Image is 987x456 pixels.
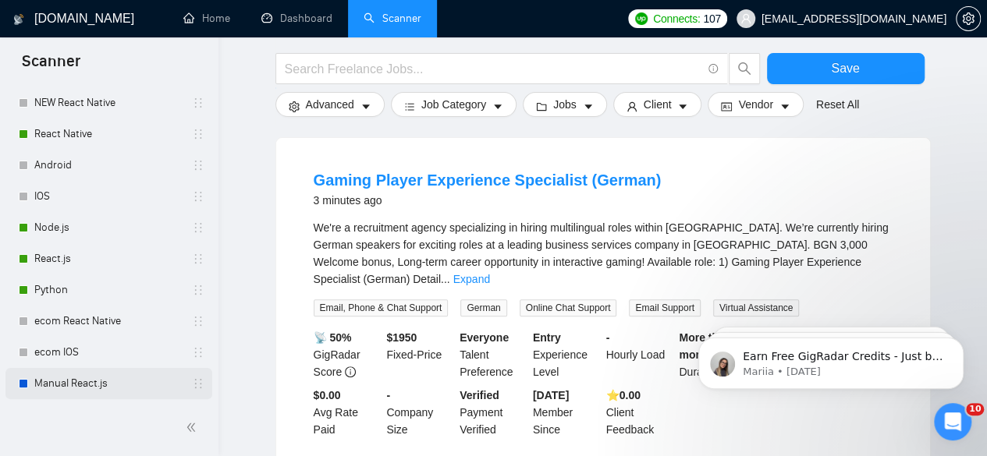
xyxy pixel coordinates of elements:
span: Email Support [629,299,700,316]
div: Payment Verified [456,387,530,438]
span: double-left [186,419,201,435]
b: - [606,331,610,344]
span: setting [289,101,300,112]
span: idcard [721,101,732,112]
span: German [460,299,506,316]
span: info-circle [708,64,719,74]
span: caret-down [583,101,594,112]
b: 📡 50% [314,331,352,344]
span: holder [192,377,204,390]
b: $0.00 [314,389,341,401]
b: [DATE] [533,389,569,401]
a: Manual React.js [34,368,183,399]
button: barsJob Categorycaret-down [391,92,517,117]
div: Hourly Load [603,329,676,380]
img: logo [13,7,24,32]
b: ⭐️ 0.00 [606,389,641,401]
a: ecom React Native [34,306,183,337]
span: holder [192,284,204,296]
button: search [729,53,760,84]
span: bars [404,101,415,112]
span: caret-down [492,101,503,112]
div: Client Feedback [603,387,676,438]
span: holder [192,190,204,203]
button: idcardVendorcaret-down [708,92,803,117]
a: homeHome [183,12,230,25]
button: Save [767,53,925,84]
span: Advanced [306,96,354,113]
span: Connects: [653,10,700,27]
span: Online Chat Support [520,299,617,316]
span: holder [192,97,204,109]
span: 107 [703,10,720,27]
span: 10 [966,403,984,415]
a: dashboardDashboard [261,12,332,25]
a: searchScanner [364,12,421,25]
span: holder [192,253,204,265]
span: folder [536,101,547,112]
a: Expand [453,273,490,285]
a: Reset All [816,96,859,113]
b: Entry [533,331,561,344]
span: Client [644,96,672,113]
span: caret-down [677,101,688,112]
div: Company Size [383,387,456,438]
div: Talent Preference [456,329,530,380]
span: Scanner [9,50,93,83]
span: Jobs [553,96,577,113]
input: Search Freelance Jobs... [285,59,701,79]
span: holder [192,128,204,140]
a: NEW React Native [34,87,183,118]
div: 3 minutes ago [314,191,662,210]
span: info-circle [345,366,356,377]
button: userClientcaret-down [613,92,702,117]
span: search [730,62,759,76]
b: Verified [460,389,499,401]
div: We're a recruitment agency specializing in hiring multilingual roles within Bulgaria. We’re curre... [314,219,893,288]
button: settingAdvancedcaret-down [275,92,385,117]
span: Vendor [738,96,772,113]
a: Node.js [34,212,183,243]
a: Python [34,274,183,306]
span: setting [957,12,980,25]
a: setting [956,12,981,25]
b: - [386,389,390,401]
span: holder [192,159,204,171]
a: IOS [34,181,183,212]
span: ... [441,273,450,285]
span: holder [192,221,204,234]
span: holder [192,315,204,327]
span: holder [192,346,204,359]
a: Gaming Player Experience Specialist (German) [314,171,662,189]
span: Email, Phone & Chat Support [314,299,449,316]
span: Save [831,58,859,78]
b: Everyone [460,331,509,344]
li: My Scanners [5,51,212,399]
a: ecom IOS [34,337,183,368]
div: GigRadar Score [311,329,384,380]
b: $ 1950 [386,331,417,344]
iframe: Intercom live chat [934,403,971,440]
div: Fixed-Price [383,329,456,380]
button: setting [956,6,981,31]
span: user [627,101,637,112]
iframe: Intercom notifications message [675,305,987,414]
div: Experience Level [530,329,603,380]
span: Job Category [421,96,486,113]
span: user [740,13,751,24]
img: upwork-logo.png [635,12,648,25]
span: caret-down [360,101,371,112]
span: caret-down [779,101,790,112]
div: Avg Rate Paid [311,387,384,438]
div: Member Since [530,387,603,438]
button: folderJobscaret-down [523,92,607,117]
a: Android [34,150,183,181]
a: React Native [34,118,183,150]
a: React.js [34,243,183,274]
span: Virtual Assistance [713,299,800,316]
span: We're a recruitment agency specializing in hiring multilingual roles within [GEOGRAPHIC_DATA]. We... [314,221,889,285]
